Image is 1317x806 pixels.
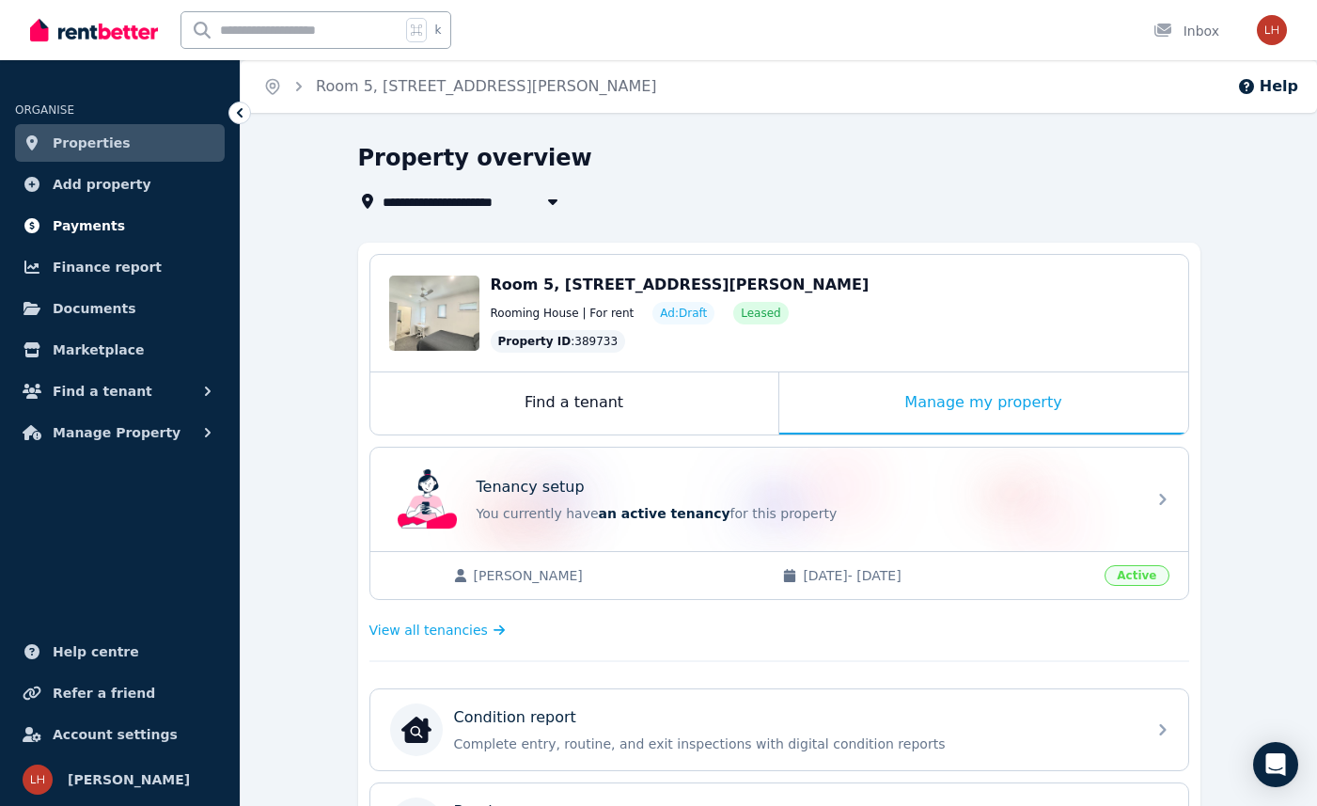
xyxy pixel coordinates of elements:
a: Properties [15,124,225,162]
span: Help centre [53,640,139,663]
a: Payments [15,207,225,245]
img: Condition report [401,715,431,745]
a: Tenancy setupTenancy setupYou currently havean active tenancyfor this property [370,448,1188,551]
div: Find a tenant [370,372,778,435]
a: Marketplace [15,331,225,369]
span: Add property [53,173,151,196]
span: Room 5, [STREET_ADDRESS][PERSON_NAME] [491,276,870,293]
span: Rooming House | For rent [491,306,635,321]
span: Ad: Draft [660,306,707,321]
span: Marketplace [53,339,144,361]
div: : 389733 [491,330,626,353]
div: Manage my property [779,372,1188,435]
span: Refer a friend [53,682,155,704]
img: RentBetter [30,16,158,44]
img: Tenancy setup [398,469,458,529]
span: k [434,23,441,38]
span: Manage Property [53,421,180,444]
span: [DATE] - [DATE] [803,566,1093,585]
a: Finance report [15,248,225,286]
span: Find a tenant [53,380,152,403]
a: Add property [15,166,225,203]
span: Payments [53,214,125,237]
span: ORGANISE [15,103,74,117]
span: View all tenancies [369,621,488,640]
a: Condition reportCondition reportComplete entry, routine, and exit inspections with digital condit... [370,689,1188,770]
button: Find a tenant [15,372,225,410]
a: Help centre [15,633,225,671]
p: Complete entry, routine, and exit inspections with digital condition reports [454,735,1135,753]
button: Help [1237,75,1298,98]
div: Open Intercom Messenger [1253,742,1298,787]
span: Property ID [498,334,572,349]
span: [PERSON_NAME] [68,768,190,791]
a: View all tenancies [369,621,506,640]
a: Room 5, [STREET_ADDRESS][PERSON_NAME] [316,77,657,95]
span: Active [1105,565,1168,586]
span: Leased [741,306,780,321]
nav: Breadcrumb [241,60,680,113]
a: Documents [15,290,225,327]
p: Tenancy setup [477,476,585,498]
div: Inbox [1153,22,1219,40]
img: lachlan horgan [23,765,53,795]
button: Manage Property [15,414,225,451]
span: an active tenancy [599,506,730,521]
h1: Property overview [358,143,592,173]
span: Documents [53,297,136,320]
p: You currently have for this property [477,504,1135,523]
span: Finance report [53,256,162,278]
p: Condition report [454,706,576,729]
span: Properties [53,132,131,154]
span: [PERSON_NAME] [474,566,764,585]
span: Account settings [53,723,178,746]
img: lachlan horgan [1257,15,1287,45]
a: Refer a friend [15,674,225,712]
a: Account settings [15,716,225,753]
